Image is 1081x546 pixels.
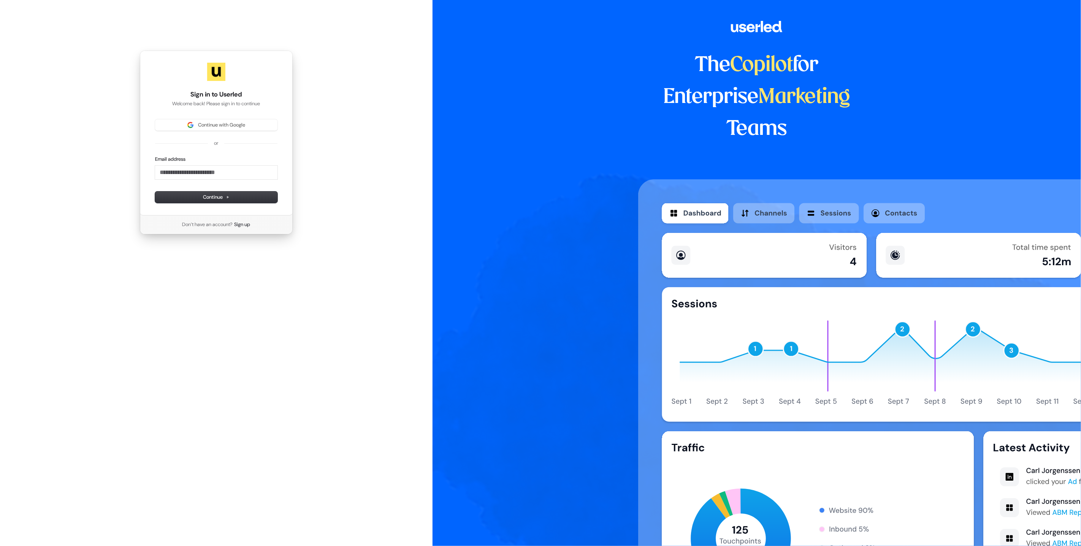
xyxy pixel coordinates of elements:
p: or [214,140,218,147]
span: Copilot [730,55,793,75]
img: Userled [207,63,225,81]
span: Marketing [758,87,850,107]
h1: Sign in to Userled [155,90,277,99]
span: Continue with Google [198,122,245,128]
h1: The for Enterprise Teams [638,49,876,145]
a: Sign up [234,221,250,228]
button: Continue [155,191,277,203]
p: Welcome back! Please sign in to continue [155,100,277,107]
img: Sign in with Google [187,122,193,128]
span: Don’t have an account? [182,221,233,228]
span: Continue [203,194,230,201]
button: Sign in with GoogleContinue with Google [155,119,277,131]
label: Email address [155,156,185,163]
